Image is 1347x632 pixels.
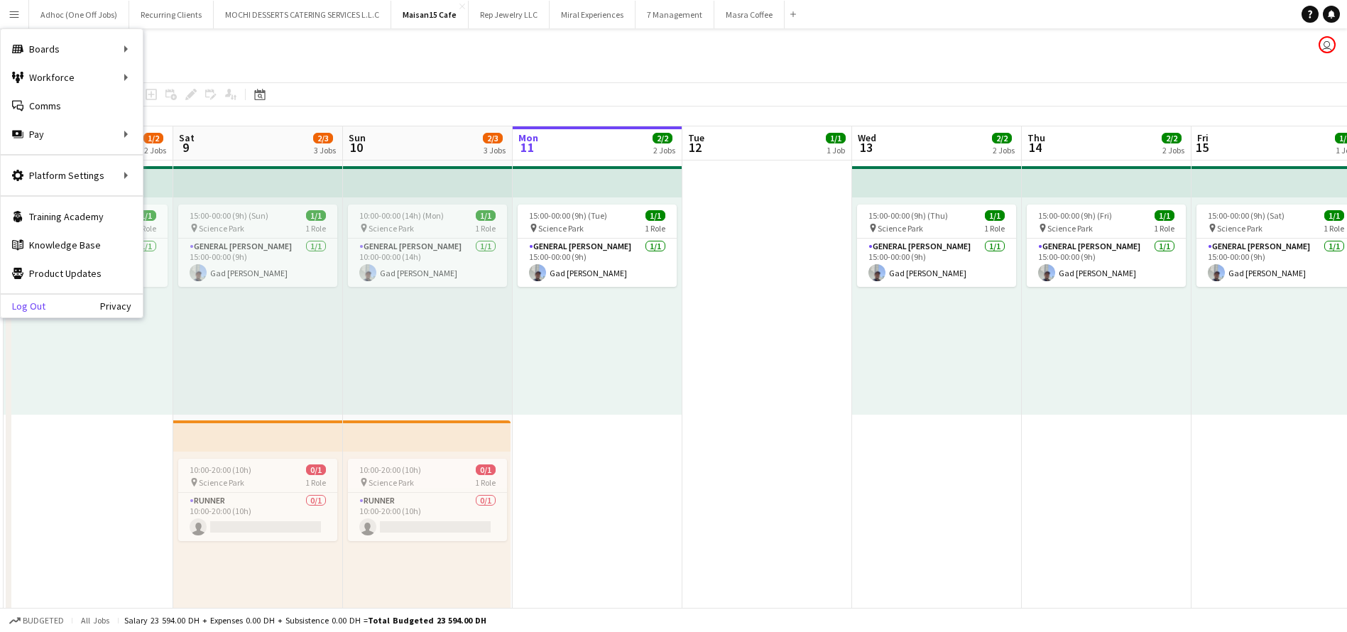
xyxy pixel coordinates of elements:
span: 1 Role [475,477,496,488]
span: 1/1 [1324,210,1344,221]
span: 1 Role [1324,223,1344,234]
a: Privacy [100,300,143,312]
div: Pay [1,120,143,148]
div: Salary 23 594.00 DH + Expenses 0.00 DH + Subsistence 0.00 DH = [124,615,486,626]
span: Science Park [538,223,584,234]
span: 2/3 [483,133,503,143]
span: 11 [516,139,538,156]
span: Total Budgeted 23 594.00 DH [368,615,486,626]
app-card-role: Runner0/110:00-20:00 (10h) [348,493,507,541]
div: 2 Jobs [653,145,675,156]
button: Masra Coffee [714,1,785,28]
span: 1/1 [826,133,846,143]
app-job-card: 10:00-20:00 (10h)0/1 Science Park1 RoleRunner0/110:00-20:00 (10h) [178,459,337,541]
span: Fri [1197,131,1209,144]
span: 9 [177,139,195,156]
app-job-card: 10:00-00:00 (14h) (Mon)1/1 Science Park1 RoleGeneral [PERSON_NAME]1/110:00-00:00 (14h)Gad [PERSON... [348,205,507,287]
span: 10:00-20:00 (10h) [190,464,251,475]
span: Science Park [1047,223,1093,234]
app-card-role: Runner0/110:00-20:00 (10h) [178,493,337,541]
span: 15:00-00:00 (9h) (Fri) [1038,210,1112,221]
span: 1 Role [305,477,326,488]
span: 1 Role [1154,223,1174,234]
app-user-avatar: Rudi Yriarte [1319,36,1336,53]
a: Log Out [1,300,45,312]
span: 1 Role [136,223,156,234]
button: Budgeted [7,613,66,628]
span: 1/1 [1155,210,1174,221]
a: Comms [1,92,143,120]
span: Science Park [369,477,414,488]
span: 10:00-00:00 (14h) (Mon) [359,210,444,221]
button: MOCHI DESSERTS CATERING SERVICES L.L.C [214,1,391,28]
span: 1 Role [305,223,326,234]
div: 2 Jobs [993,145,1015,156]
div: Platform Settings [1,161,143,190]
span: 1/1 [136,210,156,221]
span: 2/3 [313,133,333,143]
span: 15:00-00:00 (9h) (Thu) [868,210,948,221]
div: 1 Job [827,145,845,156]
div: 2 Jobs [1162,145,1184,156]
div: 2 Jobs [144,145,166,156]
span: 1/2 [143,133,163,143]
app-job-card: 15:00-00:00 (9h) (Sun)1/1 Science Park1 RoleGeneral [PERSON_NAME]1/115:00-00:00 (9h)Gad [PERSON_N... [178,205,337,287]
app-card-role: General [PERSON_NAME]1/115:00-00:00 (9h)Gad [PERSON_NAME] [518,239,677,287]
app-card-role: General [PERSON_NAME]1/115:00-00:00 (9h)Gad [PERSON_NAME] [1027,239,1186,287]
span: Science Park [369,223,414,234]
span: Budgeted [23,616,64,626]
span: Science Park [1217,223,1263,234]
button: Recurring Clients [129,1,214,28]
span: Science Park [878,223,923,234]
div: Boards [1,35,143,63]
span: 10 [347,139,366,156]
span: 15:00-00:00 (9h) (Sat) [1208,210,1285,221]
a: Training Academy [1,202,143,231]
span: 2/2 [1162,133,1182,143]
span: All jobs [78,615,112,626]
app-job-card: 15:00-00:00 (9h) (Tue)1/1 Science Park1 RoleGeneral [PERSON_NAME]1/115:00-00:00 (9h)Gad [PERSON_N... [518,205,677,287]
span: 15:00-00:00 (9h) (Tue) [529,210,607,221]
span: Mon [518,131,538,144]
button: 7 Management [636,1,714,28]
span: 1 Role [475,223,496,234]
span: Thu [1027,131,1045,144]
button: Rep Jewelry LLC [469,1,550,28]
app-job-card: 10:00-20:00 (10h)0/1 Science Park1 RoleRunner0/110:00-20:00 (10h) [348,459,507,541]
span: Science Park [199,477,244,488]
span: 10:00-20:00 (10h) [359,464,421,475]
span: 2/2 [992,133,1012,143]
span: 14 [1025,139,1045,156]
span: 13 [856,139,876,156]
div: 3 Jobs [314,145,336,156]
button: Maisan15 Cafe [391,1,469,28]
app-job-card: 15:00-00:00 (9h) (Fri)1/1 Science Park1 RoleGeneral [PERSON_NAME]1/115:00-00:00 (9h)Gad [PERSON_N... [1027,205,1186,287]
a: Knowledge Base [1,231,143,259]
span: 1/1 [985,210,1005,221]
button: Adhoc (One Off Jobs) [29,1,129,28]
div: 3 Jobs [484,145,506,156]
button: Miral Experiences [550,1,636,28]
app-card-role: General [PERSON_NAME]1/115:00-00:00 (9h)Gad [PERSON_NAME] [178,239,337,287]
app-card-role: General [PERSON_NAME]1/115:00-00:00 (9h)Gad [PERSON_NAME] [857,239,1016,287]
span: Sat [179,131,195,144]
span: 1/1 [645,210,665,221]
span: 2/2 [653,133,672,143]
span: 0/1 [306,464,326,475]
a: Product Updates [1,259,143,288]
span: 12 [686,139,704,156]
div: Workforce [1,63,143,92]
app-job-card: 15:00-00:00 (9h) (Thu)1/1 Science Park1 RoleGeneral [PERSON_NAME]1/115:00-00:00 (9h)Gad [PERSON_N... [857,205,1016,287]
span: 15 [1195,139,1209,156]
span: 1 Role [645,223,665,234]
span: 1/1 [306,210,326,221]
span: Wed [858,131,876,144]
span: Science Park [199,223,244,234]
